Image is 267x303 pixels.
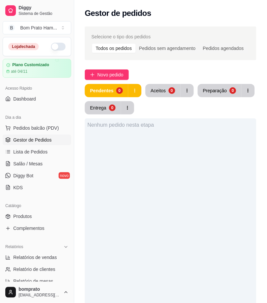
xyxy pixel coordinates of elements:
[151,87,166,94] div: Aceitos
[51,43,66,51] button: Alterar Status
[116,87,123,94] div: 0
[13,278,53,285] span: Relatório de mesas
[3,59,71,78] a: Plano Customizadoaté 04/11
[19,293,61,298] span: [EMAIL_ADDRESS][DOMAIN_NAME]
[169,87,175,94] div: 0
[85,84,128,97] button: Pendentes0
[109,105,116,111] div: 0
[3,147,71,157] a: Lista de Pedidos
[13,160,43,167] span: Salão / Mesas
[90,105,106,111] div: Entrega
[13,125,59,131] span: Pedidos balcão (PDV)
[90,72,95,77] span: plus
[3,94,71,104] a: Dashboard
[3,21,71,34] button: Select a team
[3,3,71,19] a: DiggySistema de Gestão
[3,264,71,275] a: Relatório de clientes
[13,266,55,273] span: Relatório de clientes
[13,254,57,261] span: Relatórios de vendas
[145,84,181,97] button: Aceitos0
[92,44,135,53] div: Todos os pedidos
[19,5,69,11] span: Diggy
[13,96,36,102] span: Dashboard
[3,83,71,94] div: Acesso Rápido
[85,8,151,19] h2: Gestor de pedidos
[3,223,71,234] a: Complementos
[5,244,23,250] span: Relatórios
[135,44,199,53] div: Pedidos sem agendamento
[85,101,121,114] button: Entrega0
[12,63,49,67] article: Plano Customizado
[87,121,254,129] div: Nenhum pedido nesta etapa
[13,184,23,191] span: KDS
[19,287,61,293] span: bomprato
[97,71,124,78] span: Novo pedido
[3,201,71,211] div: Catálogo
[3,182,71,193] a: KDS
[3,284,71,300] button: bomprato[EMAIL_ADDRESS][DOMAIN_NAME]
[13,213,32,220] span: Produtos
[230,87,236,94] div: 0
[90,87,114,94] div: Pendentes
[3,276,71,287] a: Relatório de mesas
[11,69,27,74] article: até 04/11
[13,149,48,155] span: Lista de Pedidos
[19,11,69,16] span: Sistema de Gestão
[203,87,227,94] div: Preparação
[3,135,71,145] a: Gestor de Pedidos
[198,84,241,97] button: Preparação0
[199,44,247,53] div: Pedidos agendados
[8,24,15,31] span: B
[85,69,129,80] button: Novo pedido
[3,211,71,222] a: Produtos
[13,225,44,232] span: Complementos
[3,123,71,133] button: Pedidos balcão (PDV)
[8,43,39,50] div: Loja fechada
[3,252,71,263] a: Relatórios de vendas
[13,172,33,179] span: Diggy Bot
[3,112,71,123] div: Dia a dia
[3,170,71,181] a: Diggy Botnovo
[13,137,52,143] span: Gestor de Pedidos
[20,24,57,31] div: Bom Prato Ham ...
[91,33,151,40] span: Selecione o tipo dos pedidos
[3,158,71,169] a: Salão / Mesas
